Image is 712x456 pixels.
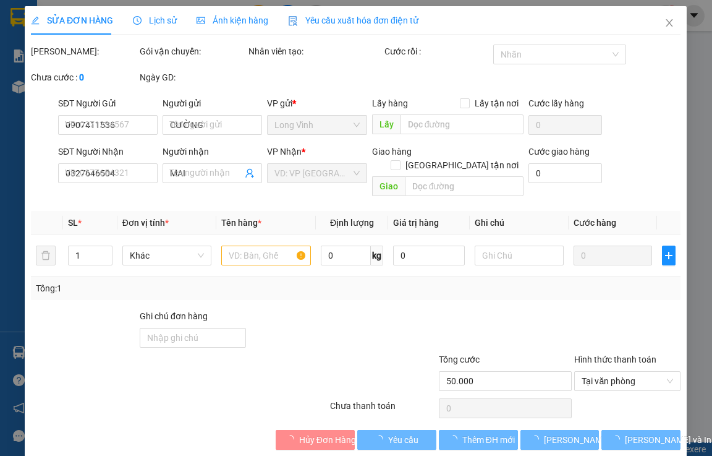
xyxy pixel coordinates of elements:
[393,218,439,228] span: Giá trị hàng
[288,15,418,25] span: Yêu cầu xuất hóa đơn điện tử
[529,115,603,135] input: Cước lấy hàng
[612,435,625,444] span: loading
[36,282,276,295] div: Tổng: 1
[197,15,268,25] span: Ảnh kiện hàng
[462,433,515,447] span: Thêm ĐH mới
[375,435,389,444] span: loading
[470,97,524,110] span: Lấy tận nơi
[58,97,158,110] div: SĐT Người Gửi
[529,147,590,157] label: Cước giao hàng
[449,435,462,444] span: loading
[574,218,617,228] span: Cước hàng
[197,16,205,25] span: picture
[357,430,436,450] button: Yêu cầu
[140,311,208,321] label: Ghi chú đơn hàng
[529,163,603,183] input: Cước giao hàng
[31,45,137,58] div: [PERSON_NAME]:
[372,114,400,134] span: Lấy
[248,45,382,58] div: Nhân viên tạo:
[68,218,78,228] span: SL
[574,246,653,265] input: 0
[475,246,564,265] input: Ghi Chú
[122,218,169,228] span: Đơn vị tính
[663,246,676,265] button: plus
[245,168,255,178] span: user-add
[663,251,676,260] span: plus
[275,116,360,134] span: Long Vĩnh
[529,98,585,108] label: Cước lấy hàng
[372,147,412,157] span: Giao hàng
[401,158,524,172] span: [GEOGRAPHIC_DATA] tận nơi
[286,435,299,444] span: loading
[140,45,246,58] div: Gói vận chuyển:
[330,218,374,228] span: Định lượng
[405,176,524,196] input: Dọc đường
[288,16,298,26] img: icon
[653,6,687,41] button: Close
[544,433,643,447] span: [PERSON_NAME] thay đổi
[31,71,137,84] div: Chưa cước :
[299,433,356,447] span: Hủy Đơn Hàng
[268,147,302,157] span: VP Nhận
[329,399,438,421] div: Chưa thanh toán
[79,72,84,82] b: 0
[625,433,712,447] span: [PERSON_NAME] và In
[163,97,263,110] div: Người gửi
[222,246,311,265] input: VD: Bàn, Ghế
[439,355,480,364] span: Tổng cước
[163,145,263,158] div: Người nhận
[140,328,246,348] input: Ghi chú đơn hàng
[530,435,544,444] span: loading
[276,430,355,450] button: Hủy Đơn Hàng
[400,114,524,134] input: Dọc đường
[31,15,113,25] span: SỬA ĐƠN HÀNG
[520,430,600,450] button: [PERSON_NAME] thay đổi
[130,246,205,265] span: Khác
[575,355,657,364] label: Hình thức thanh toán
[133,16,142,25] span: clock-circle
[222,218,262,228] span: Tên hàng
[58,145,158,158] div: SĐT Người Nhận
[36,246,56,265] button: delete
[133,15,177,25] span: Lịch sử
[140,71,246,84] div: Ngày GD:
[31,16,40,25] span: edit
[602,430,681,450] button: [PERSON_NAME] và In
[384,45,491,58] div: Cước rồi :
[371,246,383,265] span: kg
[470,211,569,235] th: Ghi chú
[372,176,405,196] span: Giao
[372,98,408,108] span: Lấy hàng
[665,18,675,28] span: close
[389,433,419,447] span: Yêu cầu
[439,430,518,450] button: Thêm ĐH mới
[582,372,674,390] span: Tại văn phòng
[268,97,367,110] div: VP gửi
